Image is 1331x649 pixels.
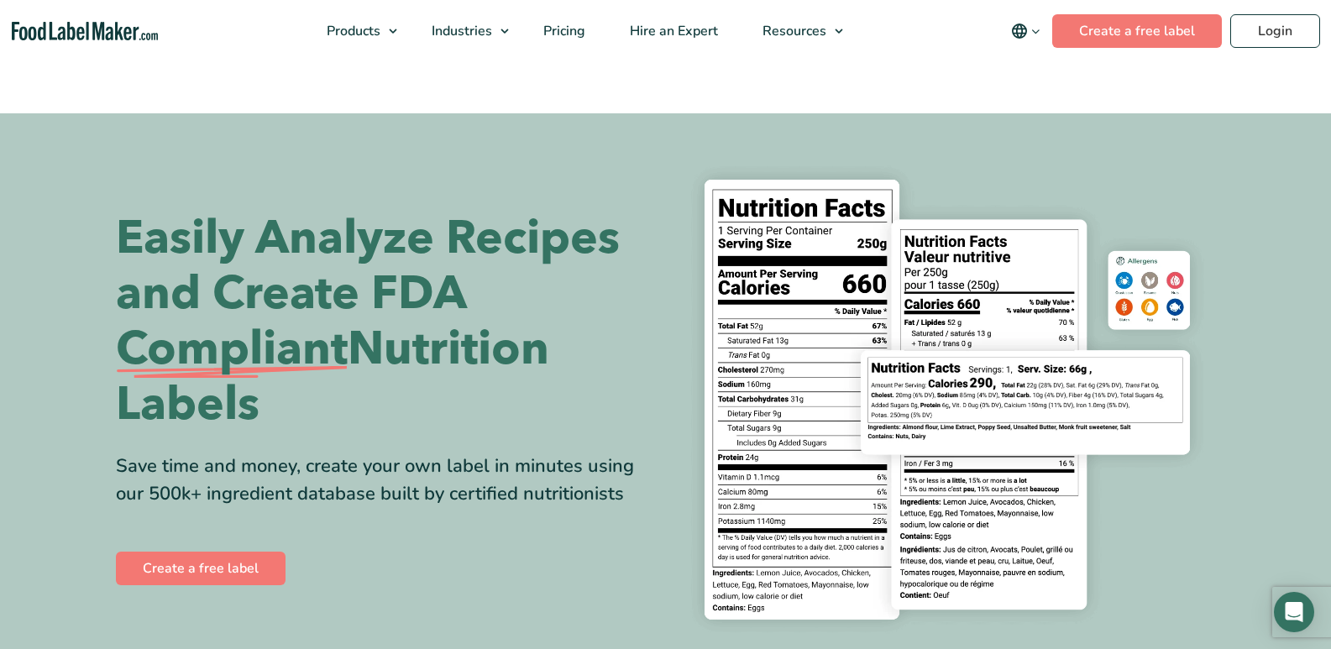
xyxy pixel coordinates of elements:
[1230,14,1320,48] a: Login
[1274,592,1314,632] div: Open Intercom Messenger
[116,552,286,585] a: Create a free label
[116,322,348,377] span: Compliant
[427,22,494,40] span: Industries
[116,211,653,432] h1: Easily Analyze Recipes and Create FDA Nutrition Labels
[1052,14,1222,48] a: Create a free label
[757,22,828,40] span: Resources
[322,22,382,40] span: Products
[116,453,653,508] div: Save time and money, create your own label in minutes using our 500k+ ingredient database built b...
[625,22,720,40] span: Hire an Expert
[538,22,587,40] span: Pricing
